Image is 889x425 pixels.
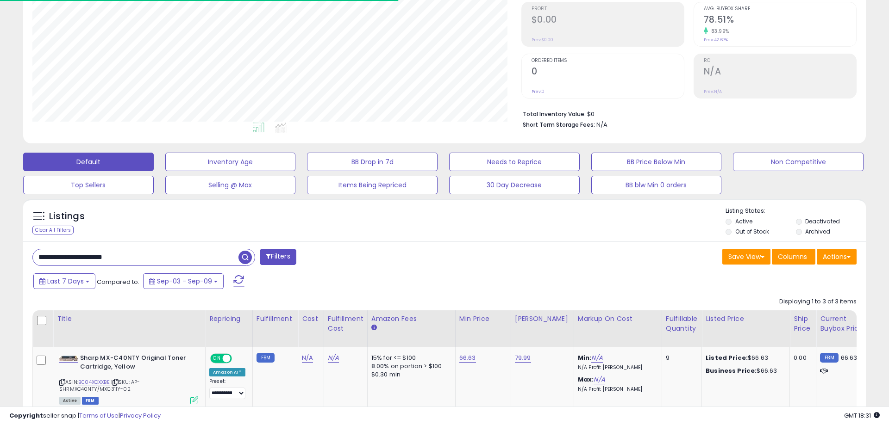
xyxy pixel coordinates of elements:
[257,314,294,324] div: Fulfillment
[704,6,856,12] span: Avg. Buybox Share
[722,249,770,265] button: Save View
[591,353,602,363] a: N/A
[666,354,695,362] div: 9
[841,353,858,362] span: 66.63
[32,226,74,234] div: Clear All Filters
[260,249,296,265] button: Filters
[532,89,545,94] small: Prev: 0
[532,58,684,63] span: Ordered Items
[704,14,856,27] h2: 78.51%
[209,368,245,376] div: Amazon AI *
[209,314,249,324] div: Repricing
[805,217,840,225] label: Deactivated
[704,89,722,94] small: Prev: N/A
[817,249,857,265] button: Actions
[523,108,850,119] li: $0
[733,153,864,171] button: Non Competitive
[23,176,154,194] button: Top Sellers
[82,397,99,405] span: FBM
[820,314,868,333] div: Current Buybox Price
[532,6,684,12] span: Profit
[59,397,81,405] span: All listings currently available for purchase on Amazon
[706,314,786,324] div: Listed Price
[820,353,838,363] small: FBM
[574,310,662,347] th: The percentage added to the cost of goods (COGS) that forms the calculator for Min & Max prices.
[307,176,438,194] button: Items Being Repriced
[578,386,655,393] p: N/A Profit [PERSON_NAME]
[371,362,448,370] div: 8.00% on portion > $100
[594,375,605,384] a: N/A
[33,273,95,289] button: Last 7 Days
[704,66,856,79] h2: N/A
[704,37,728,43] small: Prev: 42.67%
[459,353,476,363] a: 66.63
[591,176,722,194] button: BB blw Min 0 orders
[120,411,161,420] a: Privacy Policy
[449,153,580,171] button: Needs to Reprice
[794,314,812,333] div: Ship Price
[165,176,296,194] button: Selling @ Max
[779,297,857,306] div: Displaying 1 to 3 of 3 items
[778,252,807,261] span: Columns
[157,277,212,286] span: Sep-03 - Sep-09
[772,249,815,265] button: Columns
[708,28,729,35] small: 83.99%
[735,228,769,235] label: Out of Stock
[49,210,85,223] h5: Listings
[515,314,570,324] div: [PERSON_NAME]
[328,353,339,363] a: N/A
[578,364,655,371] p: N/A Profit [PERSON_NAME]
[596,120,607,129] span: N/A
[9,411,43,420] strong: Copyright
[59,356,78,361] img: 31mTLXtgA3L._SL40_.jpg
[59,378,140,392] span: | SKU: AP-SHRMXC40NTY/MXC311Y-02
[97,277,139,286] span: Compared to:
[307,153,438,171] button: BB Drop in 7d
[302,314,320,324] div: Cost
[59,354,198,403] div: ASIN:
[532,37,553,43] small: Prev: $0.00
[80,354,193,373] b: Sharp MX-C40NTY Original Toner Cartridge, Yellow
[78,378,110,386] a: B004XCXXBE
[706,353,748,362] b: Listed Price:
[371,314,451,324] div: Amazon Fees
[9,412,161,420] div: seller snap | |
[706,354,783,362] div: $66.63
[302,353,313,363] a: N/A
[706,367,783,375] div: $66.63
[57,314,201,324] div: Title
[515,353,531,363] a: 79.99
[578,375,594,384] b: Max:
[844,411,880,420] span: 2025-09-17 18:31 GMT
[371,324,377,332] small: Amazon Fees.
[371,370,448,379] div: $0.30 min
[578,353,592,362] b: Min:
[459,314,507,324] div: Min Price
[735,217,752,225] label: Active
[578,314,658,324] div: Markup on Cost
[231,355,245,363] span: OFF
[523,110,586,118] b: Total Inventory Value:
[666,314,698,333] div: Fulfillable Quantity
[211,355,223,363] span: ON
[209,378,245,399] div: Preset:
[726,207,865,216] p: Listing States:
[23,153,154,171] button: Default
[47,277,84,286] span: Last 7 Days
[523,121,595,129] b: Short Term Storage Fees:
[257,353,275,363] small: FBM
[79,411,119,420] a: Terms of Use
[532,14,684,27] h2: $0.00
[706,366,757,375] b: Business Price:
[371,354,448,362] div: 15% for <= $100
[449,176,580,194] button: 30 Day Decrease
[328,314,363,333] div: Fulfillment Cost
[532,66,684,79] h2: 0
[805,228,830,235] label: Archived
[165,153,296,171] button: Inventory Age
[704,58,856,63] span: ROI
[794,354,809,362] div: 0.00
[143,273,224,289] button: Sep-03 - Sep-09
[591,153,722,171] button: BB Price Below Min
